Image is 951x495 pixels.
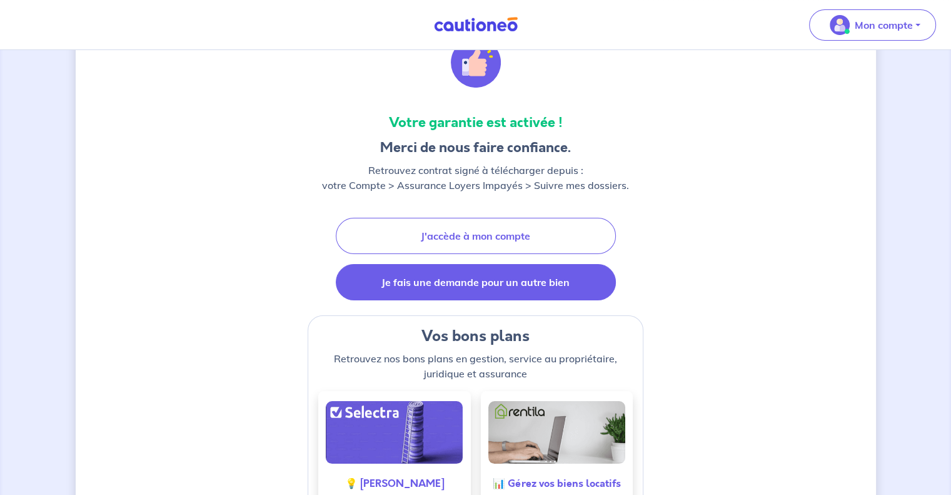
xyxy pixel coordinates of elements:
[322,163,629,193] p: Retrouvez contrat signé à télécharger depuis : votre Compte > Assurance Loyers Impayés > Suivre m...
[318,351,633,381] p: Retrouvez nos bons plans en gestion, service au propriétaire, juridique et assurance
[830,15,850,35] img: illu_account_valid_menu.svg
[322,138,629,158] h3: Merci de nous faire confiance.
[429,17,523,33] img: Cautioneo
[389,113,563,132] strong: Votre garantie est activée !
[336,264,616,300] a: Je fais une demande pour un autre bien
[318,326,633,346] h4: Vos bons plans
[336,218,616,254] a: J'accède à mon compte
[451,38,501,88] img: illu_alert_hand.svg
[809,9,936,41] button: illu_account_valid_menu.svgMon compte
[855,18,913,33] p: Mon compte
[326,401,463,464] img: good-deals-selectra.alt
[488,401,625,464] img: good-deals-rentila.alt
